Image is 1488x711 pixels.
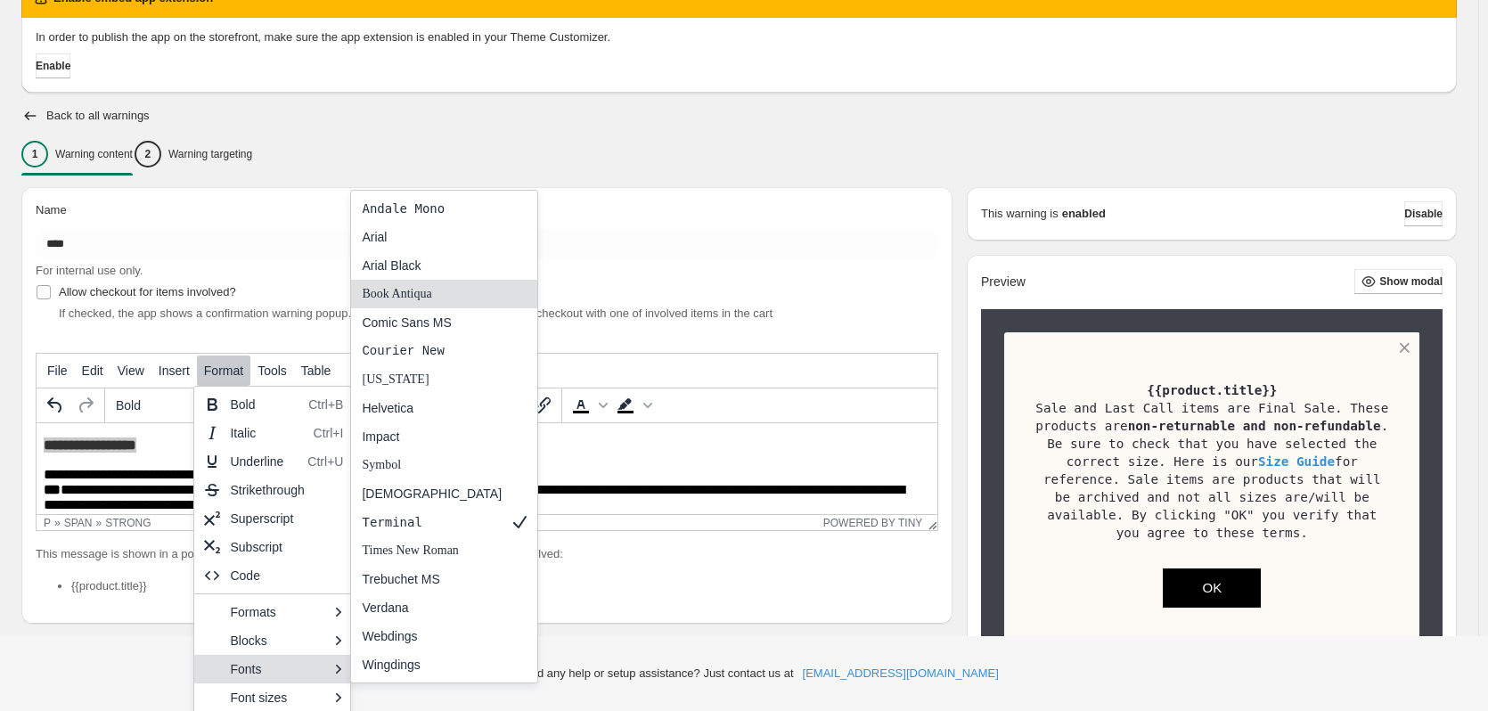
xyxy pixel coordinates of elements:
[362,283,502,305] div: Book Antiqua
[36,264,143,277] span: For internal use only.
[40,390,70,421] button: Undo
[610,390,655,421] div: Background color
[230,630,327,651] div: Blocks
[55,147,133,161] p: Warning content
[7,14,894,94] body: Rich Text Area. Press ALT-0 for help.
[362,226,502,248] div: Arial
[230,565,343,586] div: Code
[37,423,937,514] iframe: Rich Text Area
[194,447,350,476] div: Underline
[1035,401,1388,540] span: Sale and Last Call items are Final Sale. These products are . Be sure to check that you have sele...
[44,517,51,529] div: p
[105,517,151,529] div: strong
[351,308,537,337] div: Comic Sans MS
[351,536,537,565] div: Times New Roman
[36,59,70,73] span: Enable
[59,285,236,298] span: Allow checkout for items involved?
[803,665,999,682] a: [EMAIL_ADDRESS][DOMAIN_NAME]
[194,626,350,655] div: Blocks
[230,508,336,529] div: Superscript
[118,364,144,378] span: View
[981,205,1059,223] p: This warning is
[308,394,343,415] div: Ctrl+B
[823,517,923,529] a: Powered by Tiny
[362,454,502,476] div: Symbol
[351,251,537,280] div: Arial Black
[230,687,327,708] div: Font sizes
[59,306,773,320] span: If checked, the app shows a confirmation warning popup. If not, it doesn't allow to proceed to ch...
[351,194,537,223] div: Andale Mono
[362,255,502,276] div: Arial Black
[314,422,344,444] div: Ctrl+I
[351,337,537,365] div: Courier New
[168,147,252,161] p: Warning targeting
[362,654,502,675] div: Wingdings
[194,504,350,533] div: Superscript
[96,517,102,529] div: »
[194,598,350,626] div: Formats
[351,280,537,308] div: Book Antiqua
[351,650,537,679] div: Wingdings
[135,135,252,173] button: 2Warning targeting
[362,625,502,647] div: Webdings
[301,364,331,378] span: Table
[362,511,502,533] div: Terminal
[36,203,67,217] span: Name
[159,364,190,378] span: Insert
[36,53,70,78] button: Enable
[194,533,350,561] div: Subscript
[351,394,537,422] div: Helvetica
[230,658,327,680] div: Fonts
[1163,568,1261,608] button: OK
[230,422,306,444] div: Italic
[1062,205,1106,223] strong: enabled
[71,577,938,595] li: {{product.title}}
[351,365,537,394] div: Georgia
[362,568,502,590] div: Trebuchet MS
[566,390,610,421] div: Text color
[194,390,350,419] div: Bold
[135,141,161,168] div: 2
[922,515,937,530] div: Resize
[351,451,537,479] div: Symbol
[21,141,48,168] div: 1
[362,369,502,390] div: [US_STATE]
[351,508,537,536] div: Terminal
[230,394,301,415] div: Bold
[230,451,300,472] div: Underline
[46,109,150,123] h2: Back to all warnings
[362,312,502,333] div: Comic Sans MS
[194,655,350,683] div: Fonts
[362,540,502,561] div: Times New Roman
[64,517,93,529] div: span
[36,545,938,563] p: This message is shown in a popup when a customer is trying to purchase one of the products involved:
[307,451,343,472] div: Ctrl+U
[230,536,336,558] div: Subscript
[194,419,350,447] div: Italic
[1128,419,1381,433] strong: non-returnable and non-refundable
[194,561,350,590] div: Code
[230,479,336,501] div: Strikethrough
[70,390,101,421] button: Redo
[36,29,1443,46] p: In order to publish the app on the storefront, make sure the app extension is enabled in your The...
[1258,454,1335,469] a: Size Guide
[351,479,537,508] div: Tahoma
[1147,383,1277,397] strong: {{product.title}}
[1354,269,1443,294] button: Show modal
[82,364,103,378] span: Edit
[362,426,502,447] div: Impact
[21,135,133,173] button: 1Warning content
[351,223,537,251] div: Arial
[1404,207,1443,221] span: Disable
[527,390,558,421] button: Insert/edit link
[351,422,537,451] div: Impact
[194,476,350,504] div: Strikethrough
[1379,274,1443,289] span: Show modal
[1404,201,1443,226] button: Disable
[362,198,502,219] div: Andale Mono
[109,390,225,421] button: Formats
[258,364,287,378] span: Tools
[362,340,502,362] div: Courier New
[204,364,243,378] span: Format
[351,565,537,593] div: Trebuchet MS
